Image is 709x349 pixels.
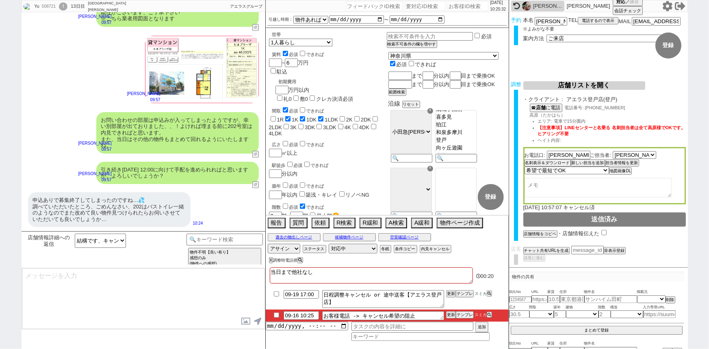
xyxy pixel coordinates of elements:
button: 冬眠 [380,245,391,253]
button: まとめて登録 [511,326,683,335]
input: できれば [300,141,305,146]
div: 賃料 [272,50,324,58]
span: 家賃 [548,340,560,347]
button: 内見キャンセル [420,245,451,253]
span: ご担当者: [590,152,611,158]
span: お電話口: [525,152,545,158]
p: [PERSON_NAME] [567,3,610,9]
span: ・店舗情報伝えた [557,230,600,236]
p: [PERSON_NAME] [127,91,160,97]
span: アエラスグループ [230,4,263,9]
span: 広さ [509,304,529,311]
button: 空室確認ページ [378,233,431,241]
button: ↺ [252,24,259,31]
span: 回まで乗換OK [461,81,495,87]
span: 物件名 [584,340,637,347]
p: 10:25:32 [490,6,506,13]
p: [PERSON_NAME] [78,171,112,177]
span: アエラス登戸店(登戸) [566,96,686,103]
p: [PERSON_NAME] [78,13,112,20]
button: 送客に進む [523,254,545,262]
label: できれば [298,108,324,113]
div: ! [59,2,67,11]
label: 引越し時期： [269,16,293,23]
div: 分以内 [269,160,387,178]
button: 登録 [478,184,504,210]
span: スミカ [474,291,487,296]
div: 万円以内 [275,76,353,103]
input: 🔍 [391,212,432,220]
button: 店舗情報をコピペ [523,230,557,238]
label: 〜 [385,17,389,22]
span: 必須 [294,163,303,168]
option: 向ヶ丘遊園 [436,144,476,152]
span: 必須 [289,205,298,210]
label: 3K [290,124,297,130]
button: ↺ [252,151,259,158]
input: 検索不可条件を入力 [387,32,473,41]
label: できれば [298,205,324,210]
span: 階数 [598,304,611,311]
label: 3LDK [323,124,336,130]
span: 住所 [560,289,584,295]
label: 礼0 [284,96,292,102]
div: まで 分以内 [388,80,505,89]
div: 13日目 [71,3,85,10]
label: 駐込 [277,69,288,75]
button: リセット [402,101,420,108]
p: 09:57 [78,146,112,153]
div: 築年 [272,181,387,189]
span: TEL [568,17,578,23]
label: 4K [345,124,351,130]
input: 🔍 [436,212,477,220]
button: X [269,257,273,263]
button: A検索 [386,218,407,228]
span: 構造 [611,304,643,311]
div: まで 分以内 [388,72,505,80]
label: できれば [298,184,324,189]
input: 🔍キーワード検索 [186,234,263,245]
span: 必須 [289,108,298,113]
p: [DATE] 10:57:07 キャンセル済 [523,204,686,211]
div: 広さ [272,140,387,148]
div: ㎡以上 [269,140,387,157]
option: 喜多見 [436,113,476,121]
span: 物件名 [584,289,637,295]
span: 予約 [511,17,521,23]
span: 築年 [554,304,566,311]
span: 住所 [560,340,584,347]
div: 階数 [272,202,387,210]
button: 条件コピー [394,245,417,253]
span: 案内方法 [523,35,544,41]
input: できれば [300,51,305,56]
img: 0hfV15tqarOXkcTCrpDOVHBmwcOhM_PWBrNCp-GCFFYkkiL3Z4YH5xGClPY0kpf398Z30lFn1NZUoQX04fAhrFTRt8Z04leHo... [23,3,32,10]
button: 新しい担当を追加 [571,159,605,167]
button: R緩和 [360,218,382,228]
div: 調整時電話禊 [269,258,306,262]
div: 世帯 [272,32,387,38]
input: 1234567 [509,297,531,303]
div: [PERSON_NAME] [533,3,562,9]
input: 🔍 [436,154,477,163]
span: 送客 [511,246,521,252]
div: ☓ [427,108,433,114]
label: 築浅・キレイ [306,192,338,198]
input: できれば [304,162,310,167]
div: 駅徒歩 [272,160,387,169]
input: 2 [598,310,611,318]
span: 00:20 [481,273,494,279]
span: 必須 [397,61,407,67]
span: 必須 [289,142,298,147]
button: 追加 [475,322,488,332]
label: できれば [298,142,324,147]
p: 09:57 [127,97,160,103]
div: ~ 万円 [269,46,324,76]
input: https://suumo.jp/chintai/jnc_000022489271 [531,295,548,303]
button: 非表示登録 [604,247,626,254]
span: 吹出No [509,289,531,295]
label: リノベNG [346,192,370,198]
div: 間取 [272,106,387,114]
label: 1K [292,117,298,123]
span: 入力専用URL [643,304,676,311]
button: 過去の物出しページ [268,233,321,241]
